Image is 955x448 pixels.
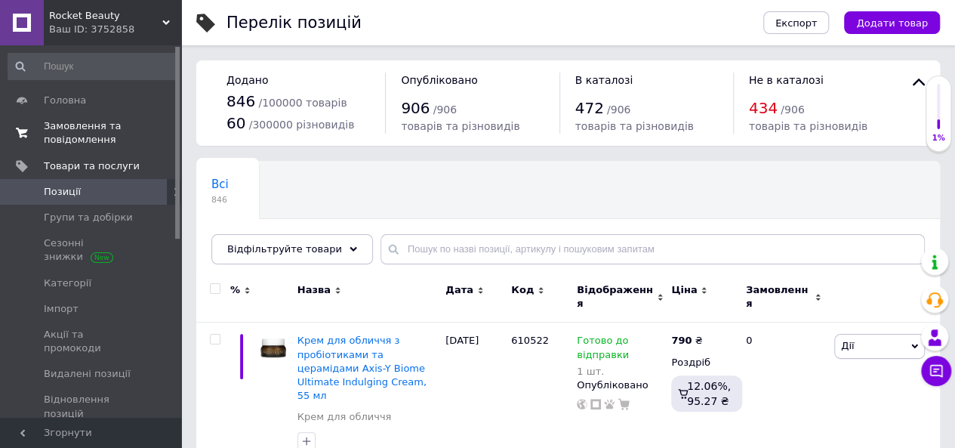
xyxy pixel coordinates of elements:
a: Крем для обличчя з пробіотиками та церамідами Axis-Y Biome Ultimate Indulging Cream, 55 мл [297,335,427,401]
span: 472 [575,99,604,117]
span: Ціна [671,283,697,297]
span: Відображення [577,283,653,311]
span: 846 [226,92,255,110]
span: В каталозі [575,74,633,86]
span: Готово до відправки [577,335,629,364]
span: Додано [226,74,268,86]
span: / 906 [433,104,457,116]
button: Експорт [763,11,830,34]
div: Перелік позицій [226,15,362,31]
span: 434 [749,99,778,117]
span: / 300000 різновидів [249,119,355,131]
span: % [230,283,240,297]
span: Категорії [44,277,91,290]
a: Крем для обличчя [297,410,392,424]
span: / 906 [607,104,630,116]
span: товарів та різновидів [749,120,867,132]
span: / 100000 товарів [258,97,347,109]
input: Пошук [8,53,178,80]
span: Сезонні знижки [44,236,140,264]
button: Додати товар [844,11,940,34]
span: Акції та промокоди [44,328,140,355]
span: Rocket Beauty [49,9,162,23]
span: Опубліковано [401,74,478,86]
span: Замовлення [746,283,811,311]
input: Пошук по назві позиції, артикулу і пошуковим запитам [380,234,925,264]
div: 1 шт. [577,366,664,377]
span: / 906 [781,104,804,116]
span: Відфільтруйте товари [227,243,342,255]
button: Чат з покупцем [921,356,951,386]
span: Групи та добірки [44,211,133,224]
span: товарів та різновидів [575,120,694,132]
img: Крем для лица с пробиотиками и церамидами Axis-Y Biome Ultimate Indulging Cream, 55 мл [257,334,290,358]
span: 610522 [511,335,549,346]
span: Дії [841,340,854,351]
span: товарів та різновидів [401,120,519,132]
span: Не в каталозі [749,74,824,86]
span: Замовлення та повідомлення [44,119,140,147]
div: Ваш ID: 3752858 [49,23,181,36]
span: Відновлення позицій [44,393,140,420]
b: 790 [671,335,692,346]
span: Додати товар [856,17,928,29]
span: Головна [44,94,86,107]
div: ₴ [671,334,702,348]
span: Код [511,283,534,297]
span: Видалені позиції [44,367,131,381]
span: 12.06%, 95.27 ₴ [687,380,731,407]
span: Всі [211,178,229,191]
span: 60 [226,114,245,132]
span: 846 [211,194,229,205]
span: Імпорт [44,302,79,316]
span: Дата [445,283,473,297]
span: Назва [297,283,331,297]
span: Експорт [775,17,818,29]
div: Опубліковано [577,378,664,392]
span: 906 [401,99,430,117]
div: 1% [926,133,950,144]
span: Товари та послуги [44,159,140,173]
div: Роздріб [671,356,733,369]
span: Позиції [44,185,81,199]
